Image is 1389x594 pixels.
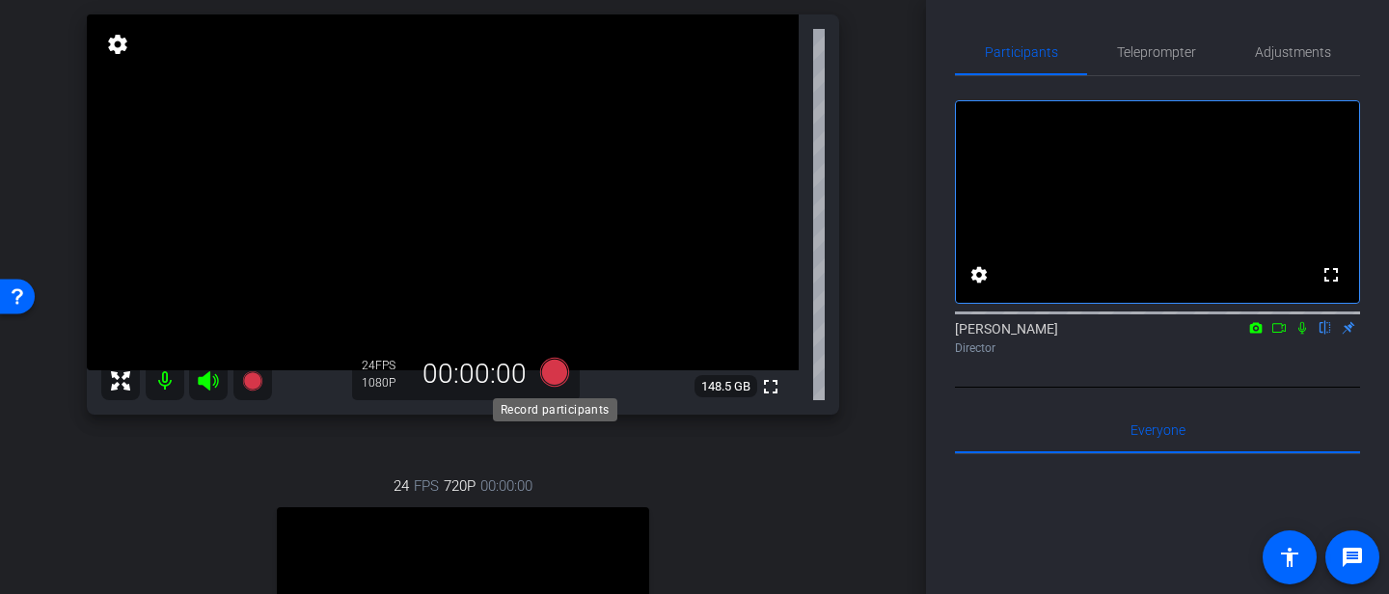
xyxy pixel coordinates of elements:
mat-icon: settings [104,33,131,56]
div: Record participants [493,398,617,421]
mat-icon: fullscreen [759,375,782,398]
mat-icon: fullscreen [1320,263,1343,286]
span: Adjustments [1255,45,1331,59]
mat-icon: accessibility [1278,546,1301,569]
div: 00:00:00 [410,358,539,391]
div: Director [955,339,1360,357]
span: FPS [375,359,395,372]
span: Teleprompter [1117,45,1196,59]
span: FPS [414,475,439,497]
span: Participants [985,45,1058,59]
mat-icon: flip [1314,318,1337,336]
span: Everyone [1130,423,1185,437]
span: 720P [444,475,476,497]
mat-icon: message [1341,546,1364,569]
span: 24 [394,475,409,497]
div: 1080P [362,375,410,391]
mat-icon: settings [967,263,991,286]
span: 148.5 GB [694,375,757,398]
div: 24 [362,358,410,373]
div: [PERSON_NAME] [955,319,1360,357]
span: 00:00:00 [480,475,532,497]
